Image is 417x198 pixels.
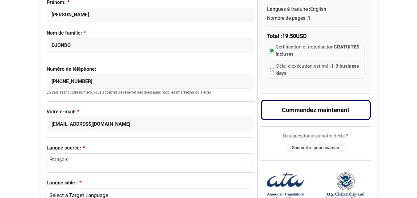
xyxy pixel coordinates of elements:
[267,6,310,12] font: Langues à traduire :
[47,8,254,22] input: Entrez votre prénom
[282,106,349,114] font: Commandez maintenant
[47,30,82,36] font: Nom de famille:
[282,33,296,39] span: 19.50
[310,6,326,12] span: English
[292,145,339,150] font: Soumettre pour examen
[47,109,76,115] font: Votre e-mail:
[276,44,334,50] font: Certification et notarisation
[296,33,307,39] font: USD
[47,38,254,53] input: Entrez votre nom de famille
[47,180,78,186] font: Langue cible :
[308,15,311,21] span: 1
[47,74,254,89] input: Entrez votre numéro de téléphone
[47,90,211,95] font: En saisissant votre numéro, vous acceptez de recevoir des messages mobiles (marketing ou alerte)
[47,145,81,151] font: Langue source:
[47,66,96,72] font: Numéro de téléphone:
[267,33,282,39] font: Total :
[276,44,360,57] font: GRATUITES incluses
[267,15,308,21] font: Nombre de pages :
[287,144,344,152] button: Soumettre pour examen
[261,100,371,120] button: Commandez maintenant
[47,117,254,131] input: Entrez votre e-mail
[276,63,331,69] font: Délai d'exécution estimé :
[283,133,348,139] font: Des questions sur votre devis ?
